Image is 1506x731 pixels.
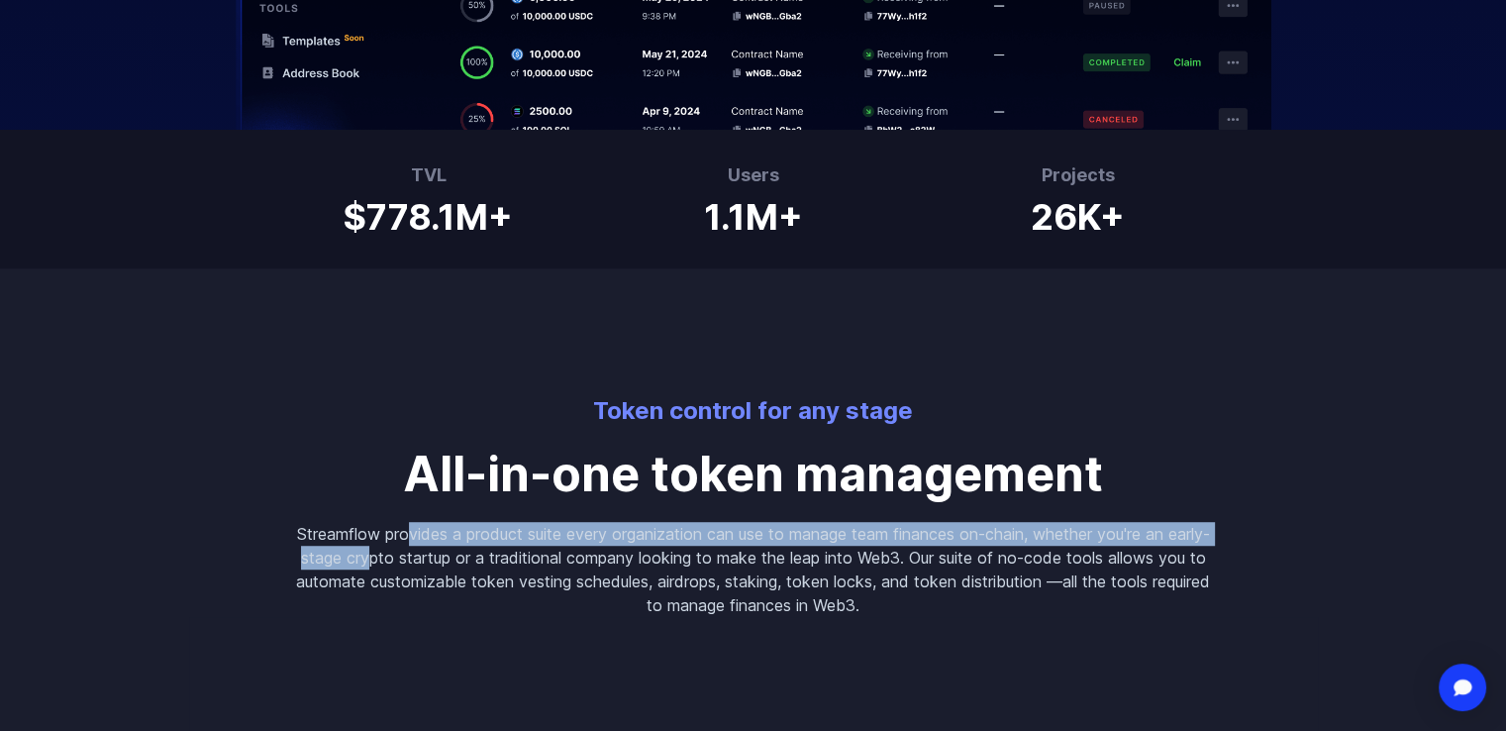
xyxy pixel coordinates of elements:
h1: $778.1M+ [344,189,513,237]
h1: 26K+ [1031,189,1125,237]
h3: Projects [1031,161,1125,189]
div: Open Intercom Messenger [1439,664,1486,711]
p: Streamflow provides a product suite every organization can use to manage team finances on-chain, ... [294,522,1213,617]
h3: Users [704,161,803,189]
h1: 1.1M+ [704,189,803,237]
h3: TVL [344,161,513,189]
p: Token control for any stage [294,395,1213,427]
p: All-in-one token management [294,451,1213,498]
